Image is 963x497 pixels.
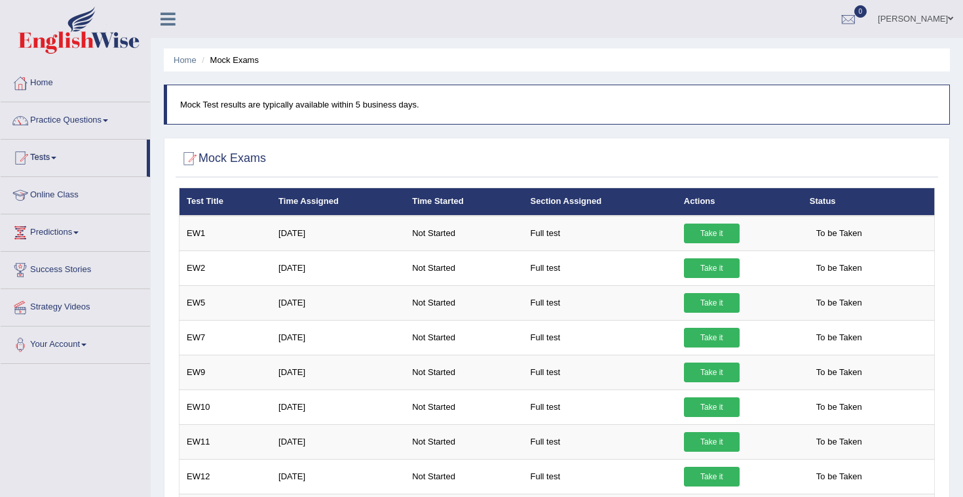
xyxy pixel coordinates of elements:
a: Online Class [1,177,150,210]
td: EW11 [179,424,272,459]
a: Take it [684,363,740,382]
a: Take it [684,328,740,348]
td: [DATE] [271,320,405,355]
p: Mock Test results are typically available within 5 business days. [180,98,936,111]
a: Tests [1,140,147,172]
td: [DATE] [271,355,405,389]
td: Full test [523,355,677,389]
a: Take it [684,293,740,313]
span: To be Taken [810,363,869,382]
td: [DATE] [271,389,405,424]
li: Mock Exams [198,54,259,66]
th: Time Started [405,188,523,216]
th: Test Title [179,188,272,216]
span: To be Taken [810,432,869,452]
td: EW10 [179,389,272,424]
span: To be Taken [810,258,869,278]
a: Take it [684,467,740,487]
a: Predictions [1,214,150,247]
a: Strategy Videos [1,289,150,322]
span: To be Taken [810,224,869,243]
td: Full test [523,459,677,494]
td: EW7 [179,320,272,355]
a: Home [174,55,197,65]
td: EW2 [179,250,272,285]
td: Not Started [405,320,523,355]
td: Not Started [405,424,523,459]
td: Full test [523,285,677,320]
td: Full test [523,216,677,251]
span: To be Taken [810,467,869,487]
span: To be Taken [810,293,869,313]
span: To be Taken [810,397,869,417]
a: Success Stories [1,252,150,285]
td: [DATE] [271,459,405,494]
td: Not Started [405,459,523,494]
td: Not Started [405,216,523,251]
a: Take it [684,224,740,243]
td: [DATE] [271,216,405,251]
td: Full test [523,250,677,285]
td: [DATE] [271,250,405,285]
td: [DATE] [271,424,405,459]
th: Time Assigned [271,188,405,216]
a: Home [1,65,150,98]
a: Practice Questions [1,102,150,135]
td: [DATE] [271,285,405,320]
td: Not Started [405,285,523,320]
a: Your Account [1,327,150,359]
td: Full test [523,320,677,355]
h2: Mock Exams [179,149,266,169]
th: Actions [677,188,802,216]
td: EW5 [179,285,272,320]
a: Take it [684,397,740,417]
th: Status [802,188,935,216]
th: Section Assigned [523,188,677,216]
td: EW12 [179,459,272,494]
td: Not Started [405,250,523,285]
td: EW9 [179,355,272,389]
td: Not Started [405,355,523,389]
a: Take it [684,432,740,452]
span: To be Taken [810,328,869,348]
td: Full test [523,389,677,424]
td: Full test [523,424,677,459]
a: Take it [684,258,740,278]
td: Not Started [405,389,523,424]
span: 0 [854,5,867,18]
td: EW1 [179,216,272,251]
